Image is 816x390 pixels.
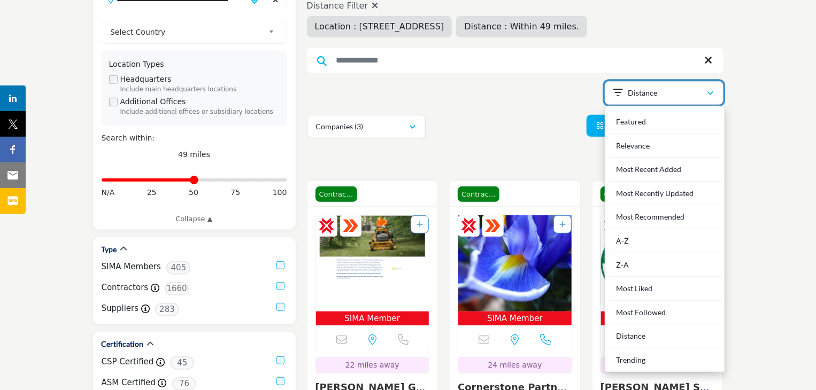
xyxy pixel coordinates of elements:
div: Most Followed [609,301,721,325]
div: Search within: [102,132,287,144]
span: Contractor [458,186,499,202]
span: 1660 [165,282,189,295]
span: Distance : Within 49 miles. [464,21,579,32]
span: 45 [170,356,194,370]
a: Add To List [417,220,423,229]
div: Trending [609,348,721,368]
label: ASM Certified [102,377,156,389]
div: Distance [609,324,721,348]
div: Include additional offices or subsidiary locations [120,107,280,117]
img: McNelly Services [601,215,714,311]
div: Most Recommended [609,205,721,229]
span: SIMA Member [318,313,427,325]
a: Open Listing in new tab [601,215,714,326]
a: Open Listing in new tab [316,215,429,326]
span: SIMA Member [460,313,569,325]
div: Location Types [109,59,280,70]
label: SIMA Members [102,261,161,273]
span: 50 [189,187,198,198]
label: Headquarters [120,74,172,85]
label: CSP Certified [102,356,154,368]
img: ASM Certified Badge Icon [485,218,501,234]
span: 283 [155,303,179,316]
h4: Distance Filter [307,1,588,11]
li: Card View [587,115,657,137]
span: N/A [102,187,115,198]
p: Distance [628,88,657,98]
input: SIMA Members checkbox [276,261,284,269]
h2: Certification [102,339,144,349]
img: ASM Certified Badge Icon [343,218,359,234]
img: CSP Certified Badge Icon [604,218,620,234]
a: Add To List [559,220,566,229]
span: Contractor [315,186,357,202]
div: Most Liked [609,277,721,301]
label: Suppliers [102,302,139,315]
span: 75 [230,187,240,198]
span: Location : [STREET_ADDRESS] [315,21,444,32]
img: Cornerstone Partners Horticultural Services Company [458,215,572,311]
a: Open Listing in new tab [458,215,572,326]
span: SIMA Member [603,313,712,325]
p: Companies (3) [316,121,364,132]
div: Z-A [609,253,721,277]
input: Contractors checkbox [276,282,284,290]
span: 22 miles away [345,361,399,369]
img: DIAZ GROUP LLC [316,215,429,311]
span: Select Country [110,26,264,38]
div: Include main headquarters locations [120,85,280,95]
input: ASM Certified checkbox [276,377,284,385]
input: CSP Certified checkbox [276,356,284,364]
span: 25 [147,187,157,198]
img: CSP Certified Badge Icon [319,218,335,234]
a: Collapse ▲ [102,214,287,224]
button: Distance [605,81,723,105]
div: A-Z [609,229,721,253]
span: Contractor [601,186,642,202]
input: Suppliers checkbox [276,303,284,311]
span: 49 miles [178,150,210,159]
span: 24 miles away [488,361,542,369]
img: CSP Certified Badge Icon [461,218,477,234]
div: Most Recently Updated [609,182,721,206]
span: 405 [166,261,190,275]
a: View Card [596,121,648,130]
div: Featured [609,110,721,134]
label: Contractors [102,282,149,294]
button: Companies (3) [307,115,426,138]
span: 100 [273,187,287,198]
div: Relevance [609,134,721,158]
label: Additional Offices [120,96,186,107]
div: Most Recent Added [609,158,721,182]
input: Search Keyword [307,48,723,73]
h2: Type [102,244,117,255]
